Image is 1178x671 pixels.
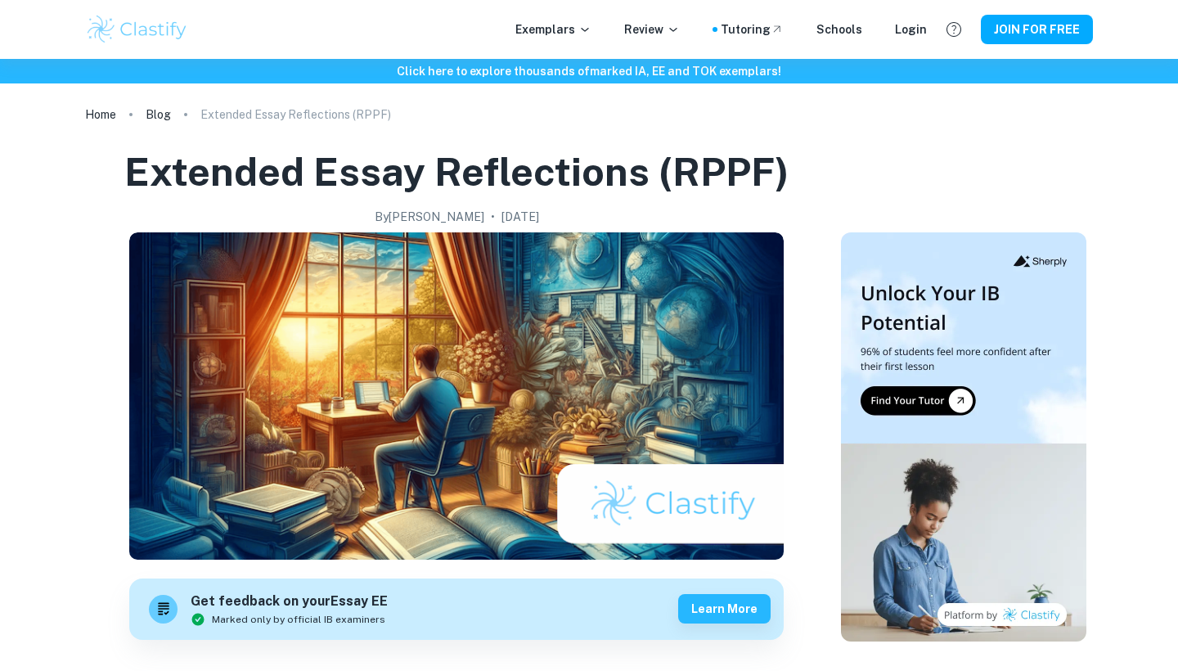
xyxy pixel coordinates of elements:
img: Thumbnail [841,232,1086,642]
img: Clastify logo [85,13,189,46]
h6: Click here to explore thousands of marked IA, EE and TOK exemplars ! [3,62,1175,80]
p: Review [624,20,680,38]
p: • [491,208,495,226]
a: Schools [816,20,862,38]
h2: By [PERSON_NAME] [375,208,484,226]
img: Extended Essay Reflections (RPPF) cover image [129,232,784,560]
a: Login [895,20,927,38]
button: Help and Feedback [940,16,968,43]
button: Learn more [678,594,771,624]
a: Get feedback on yourEssay EEMarked only by official IB examinersLearn more [129,579,784,640]
span: Marked only by official IB examiners [212,612,385,627]
p: Exemplars [515,20,591,38]
h6: Get feedback on your Essay EE [191,592,388,612]
a: Tutoring [721,20,784,38]
h1: Extended Essay Reflections (RPPF) [124,146,789,198]
a: Blog [146,103,171,126]
p: Extended Essay Reflections (RPPF) [200,106,391,124]
h2: [DATE] [501,208,539,226]
a: Home [85,103,116,126]
button: JOIN FOR FREE [981,15,1093,44]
